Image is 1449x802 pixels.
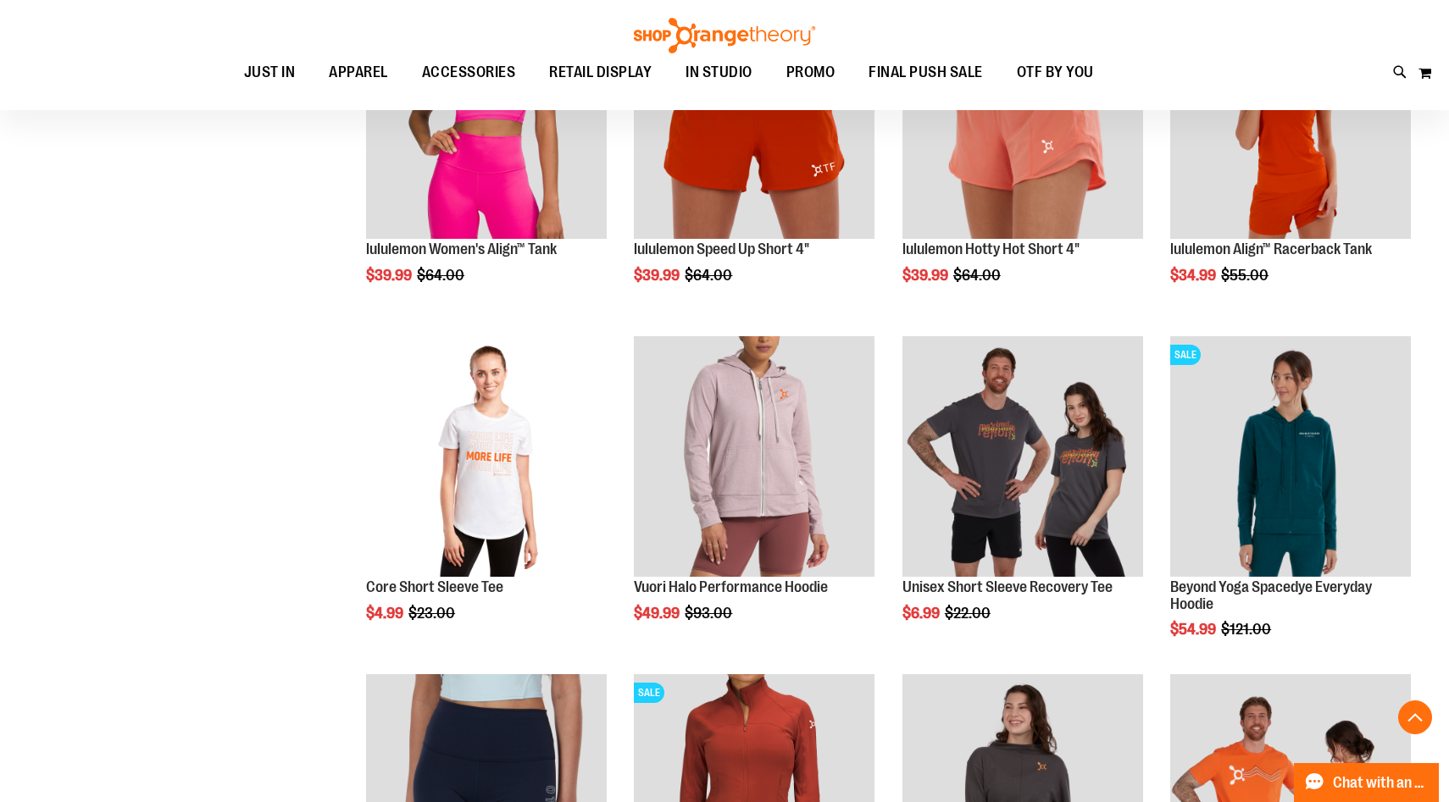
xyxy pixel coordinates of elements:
img: Product image for Unisex Short Sleeve Recovery Tee [902,336,1143,577]
a: OTF BY YOU [1000,53,1111,92]
span: RETAIL DISPLAY [549,53,652,91]
span: IN STUDIO [686,53,752,91]
span: $39.99 [366,267,414,284]
span: $93.00 [685,605,735,622]
span: $39.99 [634,267,682,284]
a: Product image for Core Short Sleeve Tee [366,336,607,579]
span: $64.00 [417,267,467,284]
a: Core Short Sleeve Tee [366,578,503,595]
a: JUST IN [227,53,313,92]
a: RETAIL DISPLAY [532,53,669,92]
span: $39.99 [902,267,951,284]
span: OTF BY YOU [1017,53,1094,91]
div: product [625,328,883,665]
a: Vuori Halo Performance Hoodie [634,578,828,595]
span: ACCESSORIES [422,53,516,91]
span: SALE [634,683,664,703]
a: FINAL PUSH SALE [852,53,1000,92]
div: product [894,328,1152,665]
a: Product image for Vuori Halo Performance Hoodie [634,336,874,579]
img: Product image for Vuori Halo Performance Hoodie [634,336,874,577]
span: $64.00 [685,267,735,284]
span: $55.00 [1221,267,1271,284]
a: lululemon Align™ Racerback Tank [1170,241,1372,257]
span: Chat with an Expert [1333,775,1429,791]
a: Beyond Yoga Spacedye Everyday Hoodie [1170,578,1372,612]
span: JUST IN [244,53,296,91]
span: $54.99 [1170,621,1219,638]
a: ACCESSORIES [405,53,533,92]
a: Product image for Beyond Yoga Spacedye Everyday HoodieSALE [1170,336,1411,579]
a: Product image for Unisex Short Sleeve Recovery Tee [902,336,1143,579]
span: $34.99 [1170,267,1219,284]
img: Product image for Beyond Yoga Spacedye Everyday Hoodie [1170,336,1411,577]
span: $6.99 [902,605,942,622]
button: Back To Top [1398,700,1432,734]
span: $121.00 [1221,621,1274,638]
span: $22.00 [945,605,993,622]
div: product [1162,328,1419,681]
a: lululemon Women's Align™ Tank [366,241,557,257]
a: lululemon Speed Up Short 4" [634,241,809,257]
div: product [358,328,615,665]
span: $64.00 [953,267,1003,284]
a: Unisex Short Sleeve Recovery Tee [902,578,1113,595]
span: SALE [1170,345,1201,365]
a: APPAREL [312,53,405,91]
a: lululemon Hotty Hot Short 4" [902,241,1080,257]
img: Product image for Core Short Sleeve Tee [366,336,607,577]
a: PROMO [769,53,852,92]
span: $4.99 [366,605,406,622]
button: Chat with an Expert [1294,763,1440,802]
span: FINAL PUSH SALE [869,53,983,91]
span: $23.00 [408,605,458,622]
a: IN STUDIO [669,53,769,92]
img: Shop Orangetheory [631,18,818,53]
span: APPAREL [329,53,388,91]
span: PROMO [786,53,836,91]
span: $49.99 [634,605,682,622]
